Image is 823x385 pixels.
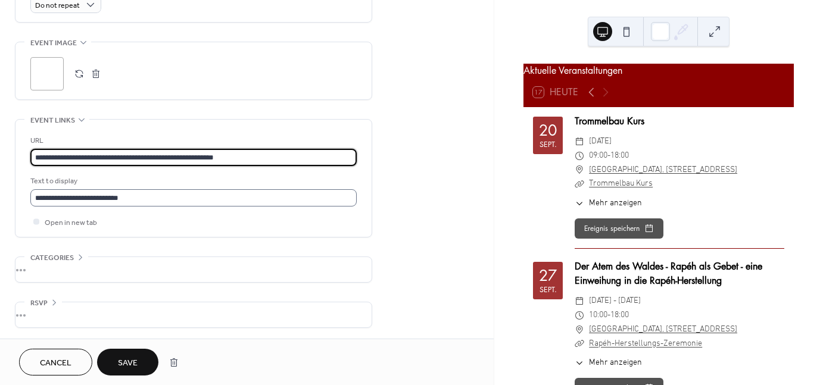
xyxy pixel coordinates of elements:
[539,268,557,283] div: 27
[539,123,557,138] div: 20
[575,356,584,369] div: ​
[575,149,584,163] div: ​
[589,356,642,369] span: Mehr anzeigen
[575,323,584,337] div: ​
[575,177,584,191] div: ​
[30,114,75,127] span: Event links
[19,349,92,375] button: Cancel
[30,134,354,147] div: URL
[45,217,97,229] span: Open in new tab
[589,163,737,177] a: [GEOGRAPHIC_DATA], [STREET_ADDRESS]
[575,337,584,351] div: ​
[40,357,71,370] span: Cancel
[575,218,663,239] button: Ereignis speichern
[118,357,138,370] span: Save
[540,286,557,293] div: Sept.
[589,323,737,337] a: [GEOGRAPHIC_DATA], [STREET_ADDRESS]
[589,308,607,323] span: 10:00
[575,308,584,323] div: ​
[15,257,372,282] div: •••
[575,134,584,149] div: ​
[589,294,641,308] span: [DATE] - [DATE]
[589,197,642,209] span: Mehr anzeigen
[589,179,653,189] a: Trommelbau Kurs
[575,356,642,369] button: ​Mehr anzeigen
[30,57,64,90] div: ;
[575,115,644,127] a: Trommelbau Kurs
[575,197,584,209] div: ​
[589,149,607,163] span: 09:00
[30,297,48,309] span: RSVP
[30,252,74,264] span: Categories
[610,149,629,163] span: 18:00
[30,37,77,49] span: Event image
[607,149,610,163] span: -
[610,308,629,323] span: 18:00
[589,134,612,149] span: [DATE]
[575,294,584,308] div: ​
[575,260,762,287] a: Der Atem des Waldes - Rapéh als Gebet - eine Einweihung in die Rapéh-Herstellung
[575,197,642,209] button: ​Mehr anzeigen
[15,302,372,327] div: •••
[30,175,354,187] div: Text to display
[589,339,702,349] a: Rapéh-Herstellungs-Zeremonie
[607,308,610,323] span: -
[523,64,794,78] div: Aktuelle Veranstaltungen
[97,349,158,375] button: Save
[540,140,557,148] div: Sept.
[575,163,584,177] div: ​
